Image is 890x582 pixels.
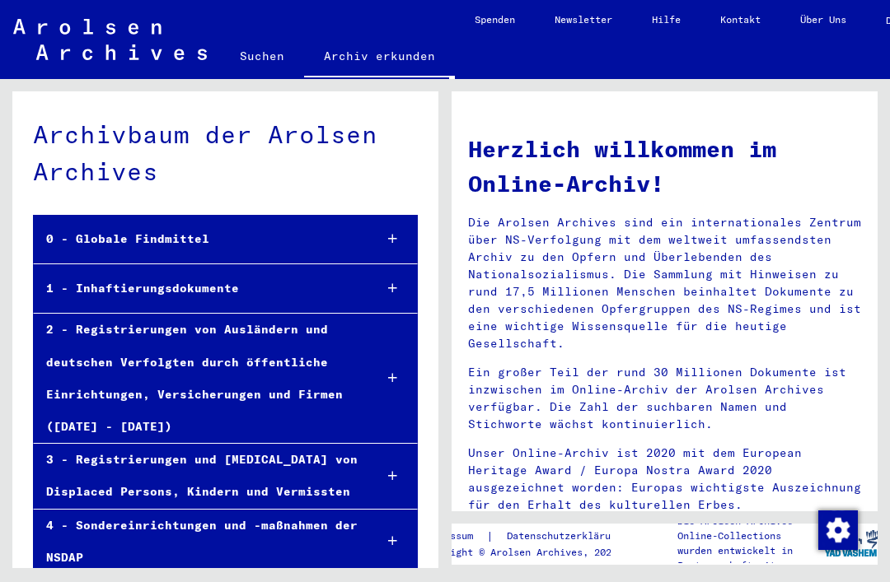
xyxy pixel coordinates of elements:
[304,36,455,79] a: Archiv erkunden
[818,510,858,550] img: Zustimmung ändern
[34,444,360,508] div: 3 - Registrierungen und [MEDICAL_DATA] von Displaced Persons, Kindern und Vermissten
[33,116,418,190] div: Archivbaum der Arolsen Archives
[421,545,642,560] p: Copyright © Arolsen Archives, 2021
[220,36,304,76] a: Suchen
[421,528,642,545] div: |
[817,510,857,549] div: Zustimmung ändern
[34,272,360,305] div: 1 - Inhaftierungsdokumente
[494,528,642,545] a: Datenschutzerklärung
[34,223,360,255] div: 0 - Globale Findmittel
[13,19,207,60] img: Arolsen_neg.svg
[34,510,360,574] div: 4 - Sondereinrichtungen und -maßnahmen der NSDAP
[421,528,486,545] a: Impressum
[468,214,861,352] p: Die Arolsen Archives sind ein internationales Zentrum über NS-Verfolgung mit dem weltweit umfasse...
[677,514,824,543] p: Die Arolsen Archives Online-Collections
[34,314,360,443] div: 2 - Registrierungen von Ausländern und deutschen Verfolgten durch öffentliche Einrichtungen, Vers...
[468,132,861,201] h1: Herzlich willkommen im Online-Archiv!
[468,364,861,433] p: Ein großer Teil der rund 30 Millionen Dokumente ist inzwischen im Online-Archiv der Arolsen Archi...
[677,543,824,573] p: wurden entwickelt in Partnerschaft mit
[468,445,861,514] p: Unser Online-Archiv ist 2020 mit dem European Heritage Award / Europa Nostra Award 2020 ausgezeic...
